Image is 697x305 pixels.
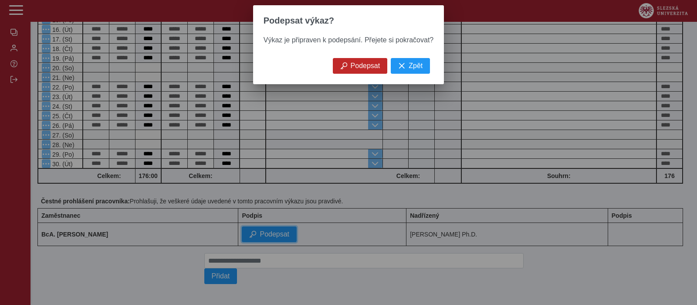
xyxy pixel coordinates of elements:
[264,16,334,26] span: Podepsat výkaz?
[409,62,423,70] span: Zpět
[264,36,433,44] span: Výkaz je připraven k podepsání. Přejete si pokračovat?
[351,62,380,70] span: Podepsat
[391,58,430,74] button: Zpět
[333,58,388,74] button: Podepsat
